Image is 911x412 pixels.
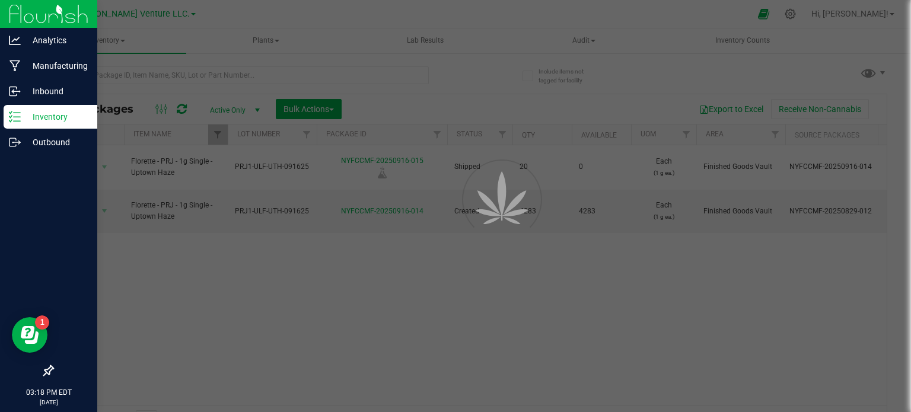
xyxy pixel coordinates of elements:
inline-svg: Analytics [9,34,21,46]
p: Outbound [21,135,92,149]
p: Analytics [21,33,92,47]
p: Manufacturing [21,59,92,73]
iframe: Resource center unread badge [35,315,49,330]
p: Inbound [21,84,92,98]
inline-svg: Outbound [9,136,21,148]
iframe: Resource center [12,317,47,353]
inline-svg: Inventory [9,111,21,123]
p: Inventory [21,110,92,124]
p: 03:18 PM EDT [5,387,92,398]
inline-svg: Inbound [9,85,21,97]
inline-svg: Manufacturing [9,60,21,72]
p: [DATE] [5,398,92,407]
